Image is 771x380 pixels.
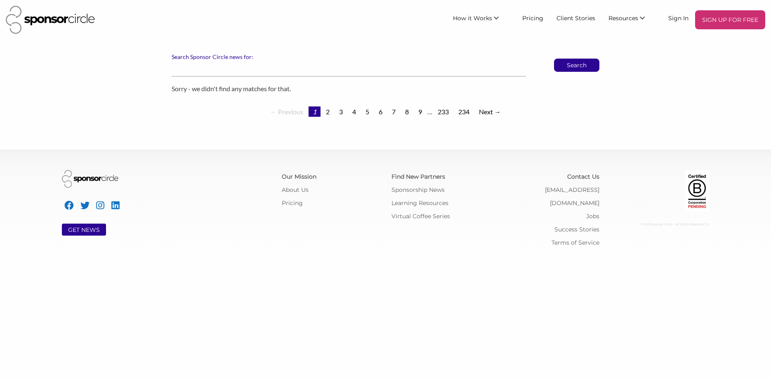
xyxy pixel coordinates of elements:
[309,106,321,117] em: Page 1
[545,186,599,207] a: [EMAIL_ADDRESS][DOMAIN_NAME]
[172,53,599,61] label: Search Sponsor Circle news for:
[552,239,599,246] a: Terms of Service
[282,199,303,207] a: Pricing
[685,170,710,211] img: Certified Corporation Pending Logo
[68,226,100,234] a: GET NEWS
[446,10,516,29] li: How it Works
[266,106,307,117] span: ← Previous
[335,106,347,117] a: Page 3
[172,107,599,117] div: Pagination
[172,83,599,94] p: Sorry - we didn't find any matches for that.
[454,106,474,117] a: Page 234
[662,10,695,25] a: Sign In
[453,14,492,22] span: How it Works
[602,10,662,29] li: Resources
[391,186,445,194] a: Sponsorship News
[698,14,762,26] p: SIGN UP FOR FREE
[414,106,426,117] a: Page 9
[361,106,373,117] a: Page 5
[401,106,413,117] a: Page 8
[388,106,400,117] a: Page 7
[391,212,450,220] a: Virtual Coffee Series
[348,106,360,117] a: Page 4
[550,10,602,25] a: Client Stories
[391,199,448,207] a: Learning Resources
[427,108,432,116] span: …
[62,170,118,188] img: Sponsor Circle Logo
[375,106,387,117] a: Page 6
[612,218,710,231] div: © 2025 Sponsor Circle - All Rights Reserved
[567,173,599,180] a: Contact Us
[282,173,316,180] a: Our Mission
[608,14,638,22] span: Resources
[391,173,445,180] a: Find New Partners
[434,106,453,117] a: Page 233
[554,226,599,233] a: Success Stories
[703,222,710,226] span: C: U:
[586,212,599,220] a: Jobs
[6,6,95,34] img: Sponsor Circle Logo
[554,59,599,71] p: Search
[322,106,334,117] a: Page 2
[554,59,599,72] button: Search
[282,186,309,194] a: About Us
[516,10,550,25] a: Pricing
[475,106,505,117] a: Next →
